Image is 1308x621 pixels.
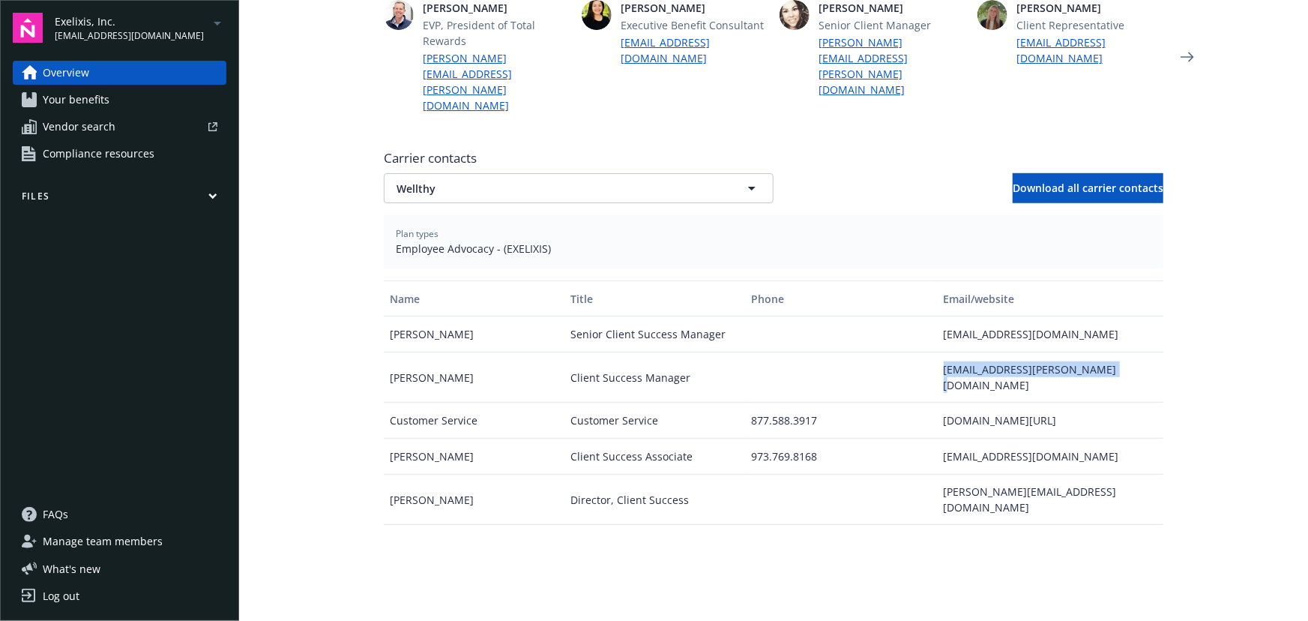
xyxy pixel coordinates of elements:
[745,280,937,316] button: Phone
[208,13,226,31] a: arrowDropDown
[13,88,226,112] a: Your benefits
[55,13,226,43] button: Exelixis, Inc.[EMAIL_ADDRESS][DOMAIN_NAME]arrowDropDown
[384,280,564,316] button: Name
[938,280,1163,316] button: Email/website
[938,352,1163,403] div: [EMAIL_ADDRESS][PERSON_NAME][DOMAIN_NAME]
[621,17,768,33] span: Executive Benefit Consultant
[938,316,1163,352] div: [EMAIL_ADDRESS][DOMAIN_NAME]
[570,291,739,307] div: Title
[1016,17,1163,33] span: Client Representative
[1175,45,1199,69] a: Next
[384,439,564,475] div: [PERSON_NAME]
[751,291,931,307] div: Phone
[43,529,163,553] span: Manage team members
[564,439,745,475] div: Client Success Associate
[43,584,79,608] div: Log out
[384,316,564,352] div: [PERSON_NAME]
[423,50,570,113] a: [PERSON_NAME][EMAIL_ADDRESS][PERSON_NAME][DOMAIN_NAME]
[938,475,1163,525] div: [PERSON_NAME][EMAIL_ADDRESS][DOMAIN_NAME]
[1013,181,1163,195] span: Download all carrier contacts
[1016,34,1163,66] a: [EMAIL_ADDRESS][DOMAIN_NAME]
[13,115,226,139] a: Vendor search
[55,13,204,29] span: Exelixis, Inc.
[13,502,226,526] a: FAQs
[396,241,1151,256] span: Employee Advocacy - (EXELIXIS)
[384,149,1163,167] span: Carrier contacts
[1013,173,1163,203] button: Download all carrier contacts
[745,439,937,475] div: 973.769.8168
[43,61,89,85] span: Overview
[13,190,226,208] button: Files
[564,316,745,352] div: Senior Client Success Manager
[819,17,965,33] span: Senior Client Manager
[390,291,558,307] div: Name
[384,173,774,203] button: Wellthy
[13,561,124,577] button: What's new
[43,502,68,526] span: FAQs
[13,61,226,85] a: Overview
[43,142,154,166] span: Compliance resources
[396,227,1151,241] span: Plan types
[564,403,745,439] div: Customer Service
[944,291,1157,307] div: Email/website
[13,529,226,553] a: Manage team members
[423,17,570,49] span: EVP, President of Total Rewards
[564,475,745,525] div: Director, Client Success
[745,403,937,439] div: 877.588.3917
[13,142,226,166] a: Compliance resources
[384,403,564,439] div: Customer Service
[43,115,115,139] span: Vendor search
[55,29,204,43] span: [EMAIL_ADDRESS][DOMAIN_NAME]
[564,352,745,403] div: Client Success Manager
[938,439,1163,475] div: [EMAIL_ADDRESS][DOMAIN_NAME]
[564,280,745,316] button: Title
[621,34,768,66] a: [EMAIL_ADDRESS][DOMAIN_NAME]
[397,181,708,196] span: Wellthy
[43,88,109,112] span: Your benefits
[938,403,1163,439] div: [DOMAIN_NAME][URL]
[819,34,965,97] a: [PERSON_NAME][EMAIL_ADDRESS][PERSON_NAME][DOMAIN_NAME]
[43,561,100,577] span: What ' s new
[13,13,43,43] img: navigator-logo.svg
[384,475,564,525] div: [PERSON_NAME]
[384,352,564,403] div: [PERSON_NAME]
